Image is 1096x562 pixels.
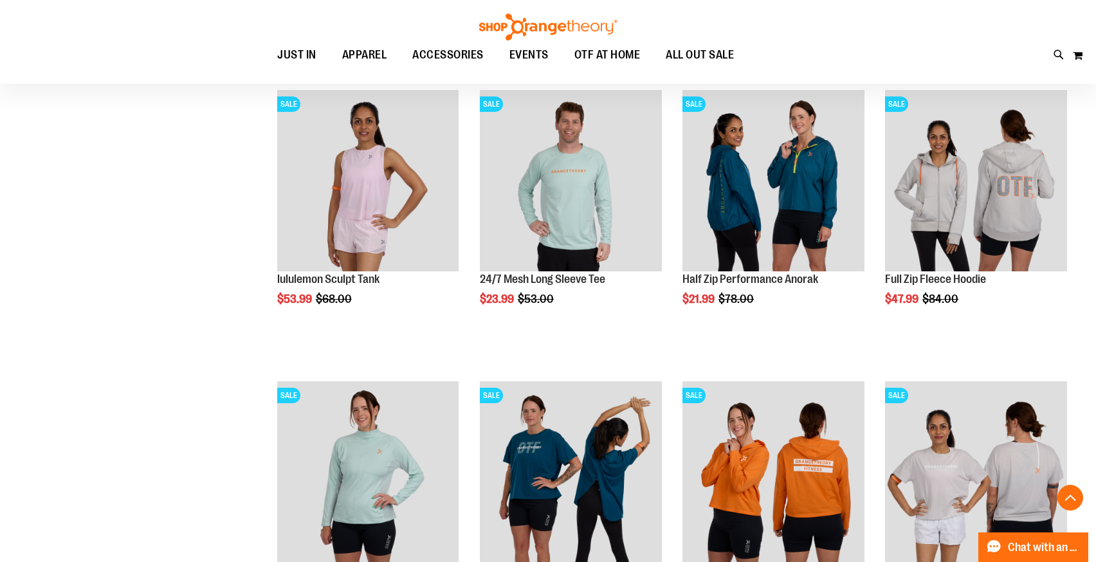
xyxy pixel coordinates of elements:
a: Half Zip Performance Anorak [682,273,818,286]
a: 24/7 Mesh Long Sleeve Tee [480,273,605,286]
span: SALE [885,388,908,403]
a: Main Image of 1457095SALE [480,90,662,274]
span: SALE [480,96,503,112]
button: Chat with an Expert [978,532,1089,562]
span: Chat with an Expert [1008,541,1081,554]
span: SALE [277,388,300,403]
img: Main Image of 1538347 [277,90,459,272]
span: JUST IN [277,41,316,69]
span: $78.00 [718,293,756,305]
span: SALE [277,96,300,112]
img: Shop Orangetheory [477,14,619,41]
span: OTF AT HOME [574,41,641,69]
span: ACCESSORIES [412,41,484,69]
span: $53.00 [518,293,556,305]
span: $21.99 [682,293,717,305]
img: Main Image of 1457091 [885,90,1067,272]
div: product [879,84,1073,338]
img: Main Image of 1457095 [480,90,662,272]
div: product [473,84,668,338]
a: Main Image of 1457091SALE [885,90,1067,274]
span: SALE [885,96,908,112]
button: Back To Top [1057,485,1083,511]
span: APPAREL [342,41,387,69]
span: EVENTS [509,41,549,69]
div: product [676,84,871,338]
span: SALE [480,388,503,403]
a: Full Zip Fleece Hoodie [885,273,986,286]
div: product [271,84,466,338]
a: Main Image of 1538347SALE [277,90,459,274]
img: Half Zip Performance Anorak [682,90,864,272]
span: $47.99 [885,293,920,305]
span: $53.99 [277,293,314,305]
span: $23.99 [480,293,516,305]
a: lululemon Sculpt Tank [277,273,379,286]
span: $84.00 [922,293,960,305]
span: SALE [682,96,706,112]
a: Half Zip Performance AnorakSALE [682,90,864,274]
span: $68.00 [316,293,354,305]
span: SALE [682,388,706,403]
span: ALL OUT SALE [666,41,734,69]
